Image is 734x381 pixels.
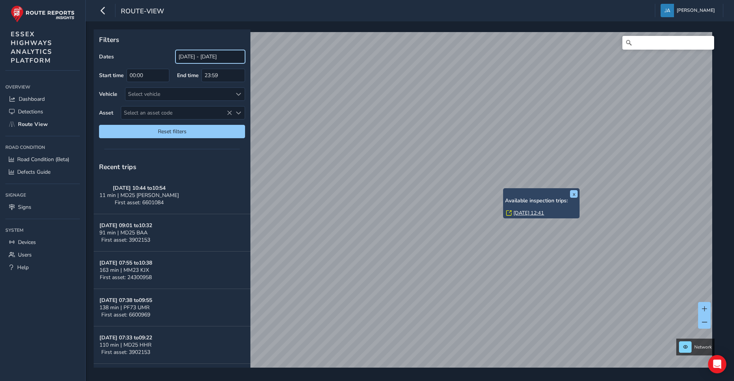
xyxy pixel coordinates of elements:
span: 110 min | MD25 HHR [99,341,151,349]
span: ESSEX HIGHWAYS ANALYTICS PLATFORM [11,30,52,65]
a: Route View [5,118,80,131]
strong: [DATE] 07:38 to 09:55 [99,297,152,304]
div: System [5,224,80,236]
button: Reset filters [99,125,245,138]
div: Road Condition [5,142,80,153]
span: First asset: 6601084 [115,199,164,206]
span: Help [17,264,29,271]
a: Devices [5,236,80,249]
span: Defects Guide [17,168,50,176]
button: [DATE] 07:38 to09:55138 min | PF73 UMRFirst asset: 6600969 [94,289,250,326]
strong: [DATE] 09:01 to 10:32 [99,222,152,229]
span: Reset filters [105,128,239,135]
a: [DATE] 12:41 [513,210,544,216]
button: [DATE] 07:55 to10:38163 min | MM23 KJXFirst asset: 24300958 [94,252,250,289]
strong: [DATE] 10:44 to 10:54 [113,184,166,192]
span: 91 min | MD25 BAA [99,229,148,236]
span: First asset: 3902153 [101,236,150,244]
a: Defects Guide [5,166,80,178]
canvas: Map [96,32,712,376]
button: x [570,190,578,198]
a: Signs [5,201,80,213]
span: route-view [121,6,164,17]
span: Dashboard [19,95,45,103]
span: Recent trips [99,162,136,171]
img: rr logo [11,5,75,23]
span: Road Condition (Beta) [17,156,69,163]
span: Devices [18,239,36,246]
span: [PERSON_NAME] [677,4,715,17]
div: Select an asset code [232,107,245,119]
input: Search [622,36,714,50]
span: Network [694,344,712,350]
label: End time [177,72,199,79]
button: [PERSON_NAME] [661,4,718,17]
label: Asset [99,109,113,116]
span: 11 min | MD25 [PERSON_NAME] [99,192,179,199]
span: Users [18,251,32,258]
img: diamond-layout [661,4,674,17]
span: Signs [18,203,31,211]
button: [DATE] 10:44 to10:5411 min | MD25 [PERSON_NAME]First asset: 6601084 [94,177,250,214]
span: First asset: 6600969 [101,311,150,318]
div: Open Intercom Messenger [708,355,726,373]
h6: Available inspection trips: [505,198,578,204]
span: 138 min | PF73 UMR [99,304,149,311]
span: Detections [18,108,43,115]
span: First asset: 24300958 [100,274,152,281]
a: Help [5,261,80,274]
div: Select vehicle [125,88,232,100]
label: Dates [99,53,114,60]
label: Start time [99,72,124,79]
strong: [DATE] 07:55 to 10:38 [99,259,152,266]
p: Filters [99,35,245,45]
span: First asset: 3902153 [101,349,150,356]
a: Detections [5,105,80,118]
button: [DATE] 09:01 to10:3291 min | MD25 BAAFirst asset: 3902153 [94,214,250,252]
a: Users [5,249,80,261]
label: Vehicle [99,90,117,98]
button: [DATE] 07:33 to09:22110 min | MD25 HHRFirst asset: 3902153 [94,326,250,364]
a: Dashboard [5,93,80,105]
span: 163 min | MM23 KJX [99,266,149,274]
span: Select an asset code [121,107,232,119]
div: Overview [5,81,80,93]
div: Signage [5,189,80,201]
strong: [DATE] 07:33 to 09:22 [99,334,152,341]
span: Route View [18,121,48,128]
a: Road Condition (Beta) [5,153,80,166]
